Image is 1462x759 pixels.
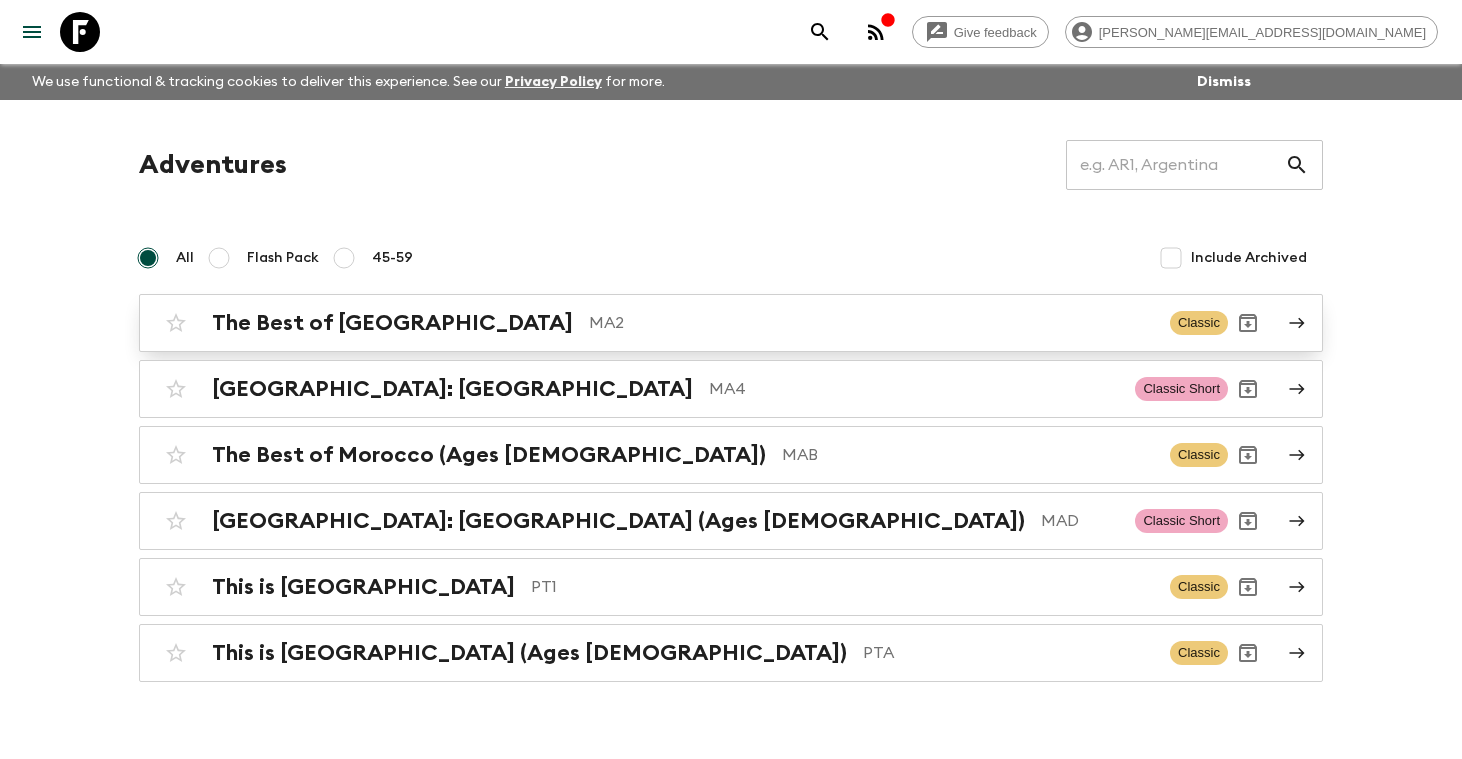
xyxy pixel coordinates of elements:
div: [PERSON_NAME][EMAIL_ADDRESS][DOMAIN_NAME] [1065,16,1438,48]
a: The Best of [GEOGRAPHIC_DATA]MA2ClassicArchive [139,294,1323,352]
a: The Best of Morocco (Ages [DEMOGRAPHIC_DATA])MABClassicArchive [139,426,1323,484]
button: Archive [1228,369,1268,409]
p: PTA [863,641,1154,665]
h2: The Best of Morocco (Ages [DEMOGRAPHIC_DATA]) [212,442,766,468]
span: [PERSON_NAME][EMAIL_ADDRESS][DOMAIN_NAME] [1088,25,1437,40]
button: search adventures [800,12,840,52]
p: We use functional & tracking cookies to deliver this experience. See our for more. [24,64,673,100]
button: Archive [1228,501,1268,541]
a: This is [GEOGRAPHIC_DATA] (Ages [DEMOGRAPHIC_DATA])PTAClassicArchive [139,624,1323,682]
h2: This is [GEOGRAPHIC_DATA] [212,574,515,600]
span: Classic [1170,311,1228,335]
p: MAD [1041,509,1119,533]
a: Give feedback [912,16,1049,48]
button: Dismiss [1192,68,1256,96]
span: Flash Pack [247,248,319,268]
input: e.g. AR1, Argentina [1066,137,1285,193]
a: [GEOGRAPHIC_DATA]: [GEOGRAPHIC_DATA] (Ages [DEMOGRAPHIC_DATA])MADClassic ShortArchive [139,492,1323,550]
a: [GEOGRAPHIC_DATA]: [GEOGRAPHIC_DATA]MA4Classic ShortArchive [139,360,1323,418]
span: Classic Short [1135,509,1228,533]
button: Archive [1228,633,1268,673]
h2: [GEOGRAPHIC_DATA]: [GEOGRAPHIC_DATA] (Ages [DEMOGRAPHIC_DATA]) [212,508,1025,534]
span: Classic [1170,443,1228,467]
span: 45-59 [372,248,413,268]
a: Privacy Policy [505,75,602,89]
a: This is [GEOGRAPHIC_DATA]PT1ClassicArchive [139,558,1323,616]
p: MA4 [709,377,1119,401]
span: Classic Short [1135,377,1228,401]
button: menu [12,12,52,52]
h2: The Best of [GEOGRAPHIC_DATA] [212,310,573,336]
span: Classic [1170,641,1228,665]
span: Classic [1170,575,1228,599]
p: MAB [782,443,1154,467]
p: MA2 [589,311,1154,335]
span: All [176,248,194,268]
h2: This is [GEOGRAPHIC_DATA] (Ages [DEMOGRAPHIC_DATA]) [212,640,847,666]
h1: Adventures [139,145,287,185]
button: Archive [1228,303,1268,343]
button: Archive [1228,567,1268,607]
button: Archive [1228,435,1268,475]
span: Give feedback [943,25,1048,40]
h2: [GEOGRAPHIC_DATA]: [GEOGRAPHIC_DATA] [212,376,693,402]
p: PT1 [531,575,1154,599]
span: Include Archived [1191,248,1307,268]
